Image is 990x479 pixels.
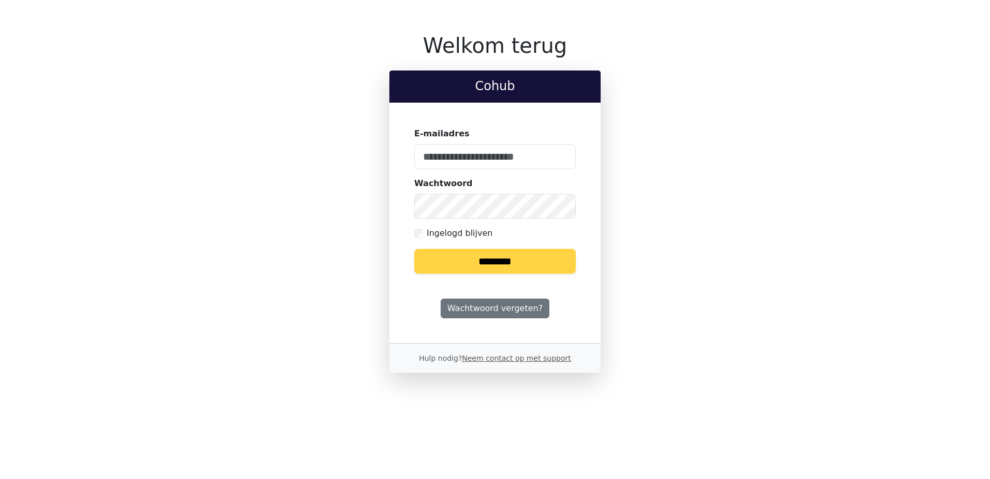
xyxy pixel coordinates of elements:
h1: Welkom terug [389,33,601,58]
h2: Cohub [398,79,592,94]
keeper-lock: Open Keeper Popup [555,150,567,163]
label: E-mailadres [414,128,470,140]
label: Ingelogd blijven [427,227,492,239]
a: Neem contact op met support [462,354,571,362]
a: Wachtwoord vergeten? [441,299,549,318]
small: Hulp nodig? [419,354,571,362]
label: Wachtwoord [414,177,473,190]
